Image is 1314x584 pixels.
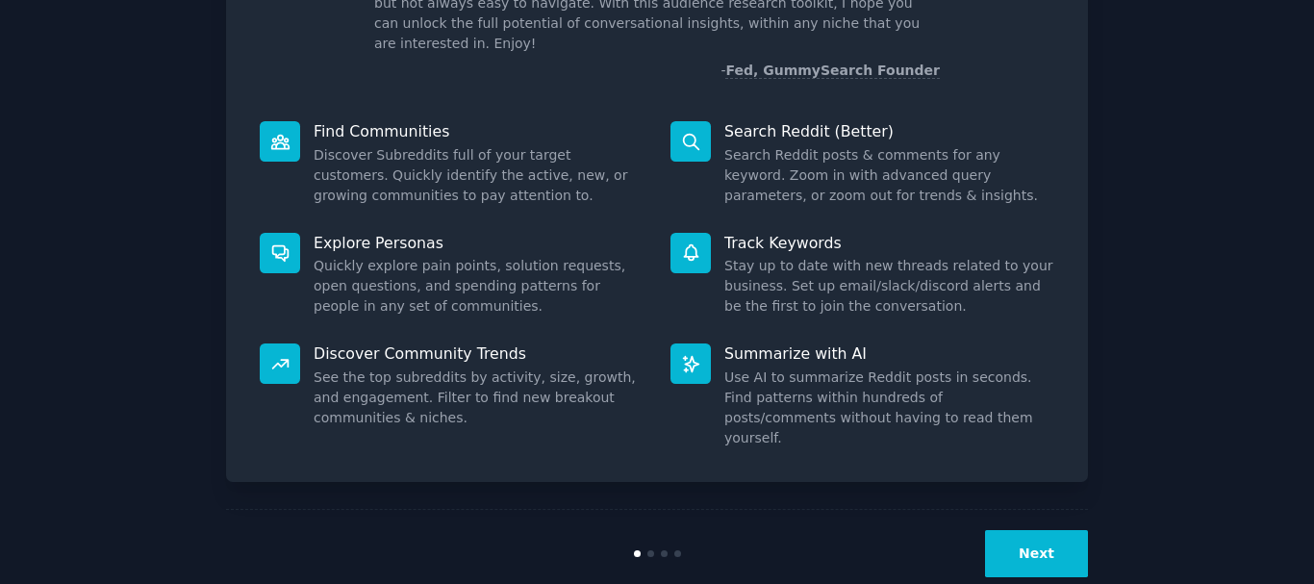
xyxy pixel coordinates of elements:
[314,233,644,253] p: Explore Personas
[725,63,940,79] a: Fed, GummySearch Founder
[724,256,1054,317] dd: Stay up to date with new threads related to your business. Set up email/slack/discord alerts and ...
[724,145,1054,206] dd: Search Reddit posts & comments for any keyword. Zoom in with advanced query parameters, or zoom o...
[314,145,644,206] dd: Discover Subreddits full of your target customers. Quickly identify the active, new, or growing c...
[724,368,1054,448] dd: Use AI to summarize Reddit posts in seconds. Find patterns within hundreds of posts/comments with...
[314,343,644,364] p: Discover Community Trends
[314,256,644,317] dd: Quickly explore pain points, solution requests, open questions, and spending patterns for people ...
[724,121,1054,141] p: Search Reddit (Better)
[724,343,1054,364] p: Summarize with AI
[985,530,1088,577] button: Next
[314,121,644,141] p: Find Communities
[314,368,644,428] dd: See the top subreddits by activity, size, growth, and engagement. Filter to find new breakout com...
[720,61,940,81] div: -
[724,233,1054,253] p: Track Keywords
